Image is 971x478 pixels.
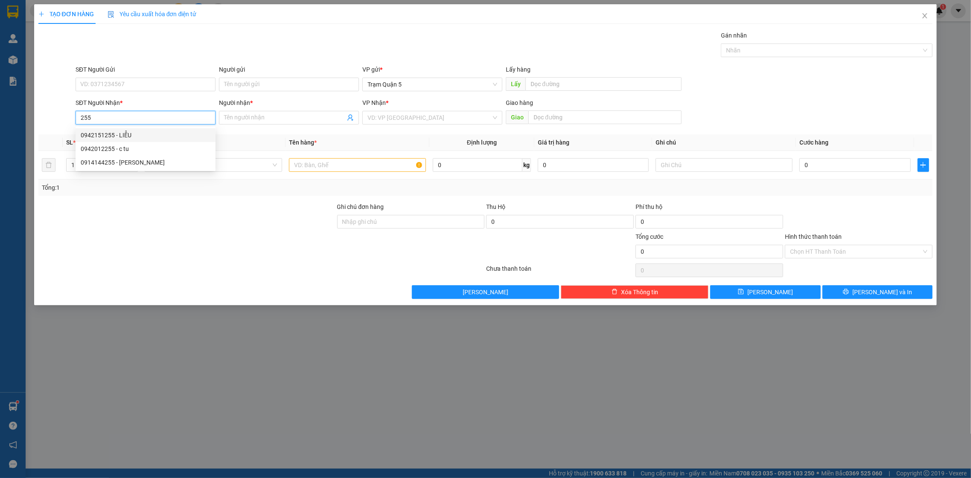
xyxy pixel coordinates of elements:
[38,11,94,17] span: TẠO ĐƠN HÀNG
[81,144,210,154] div: 0942012255 - c tu
[76,128,216,142] div: 0942151255 - LIỄU
[918,158,930,172] button: plus
[538,139,569,146] span: Giá trị hàng
[747,287,793,297] span: [PERSON_NAME]
[506,99,533,106] span: Giao hàng
[76,142,216,156] div: 0942012255 - c tu
[467,139,497,146] span: Định lượng
[81,130,210,140] div: 0942151255 - LIỄU
[843,289,849,295] span: printer
[367,78,497,91] span: Trạm Quận 5
[76,98,216,107] div: SĐT Người Nhận
[636,233,663,240] span: Tổng cước
[6,55,18,64] span: CR :
[412,285,560,299] button: [PERSON_NAME]
[38,11,44,17] span: plus
[921,12,928,19] span: close
[913,4,937,28] button: Close
[738,289,744,295] span: save
[76,65,216,74] div: SĐT Người Gửi
[721,32,747,39] label: Gán nhãn
[486,203,505,210] span: Thu Hộ
[362,65,502,74] div: VP gửi
[621,287,658,297] span: Xóa Thông tin
[561,285,709,299] button: deleteXóa Thông tin
[337,215,485,229] input: Ghi chú đơn hàng
[6,55,51,74] div: 150.000
[108,11,197,17] span: Yêu cầu xuất hóa đơn điện tử
[81,158,210,167] div: 0914144255 - [PERSON_NAME]
[55,38,129,50] div: 0919410566
[538,158,649,172] input: 0
[652,134,796,151] th: Ghi chú
[337,203,384,210] label: Ghi chú đơn hàng
[506,110,528,124] span: Giao
[55,7,129,28] div: Trạm Đầm Dơi
[463,287,508,297] span: [PERSON_NAME]
[785,233,842,240] label: Hình thức thanh toán
[42,158,55,172] button: delete
[522,158,531,172] span: kg
[219,98,359,107] div: Người nhận
[289,139,317,146] span: Tên hàng
[7,8,20,17] span: Gửi:
[656,158,793,172] input: Ghi Chú
[918,162,929,168] span: plus
[66,139,73,146] span: SL
[42,183,375,192] div: Tổng: 1
[822,285,933,299] button: printer[PERSON_NAME] và In
[528,110,682,124] input: Dọc đường
[486,264,635,279] div: Chưa thanh toán
[289,158,426,172] input: VD: Bàn, Ghế
[7,7,50,28] div: Trạm Quận 5
[362,99,386,106] span: VP Nhận
[55,8,76,17] span: Nhận:
[710,285,820,299] button: save[PERSON_NAME]
[506,66,531,73] span: Lấy hàng
[55,28,129,38] div: TRANG
[636,202,783,215] div: Phí thu hộ
[506,77,525,91] span: Lấy
[852,287,912,297] span: [PERSON_NAME] và In
[612,289,618,295] span: delete
[347,114,354,121] span: user-add
[219,65,359,74] div: Người gửi
[76,156,216,169] div: 0914144255 - tai phu tan
[525,77,682,91] input: Dọc đường
[799,139,828,146] span: Cước hàng
[108,11,114,18] img: icon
